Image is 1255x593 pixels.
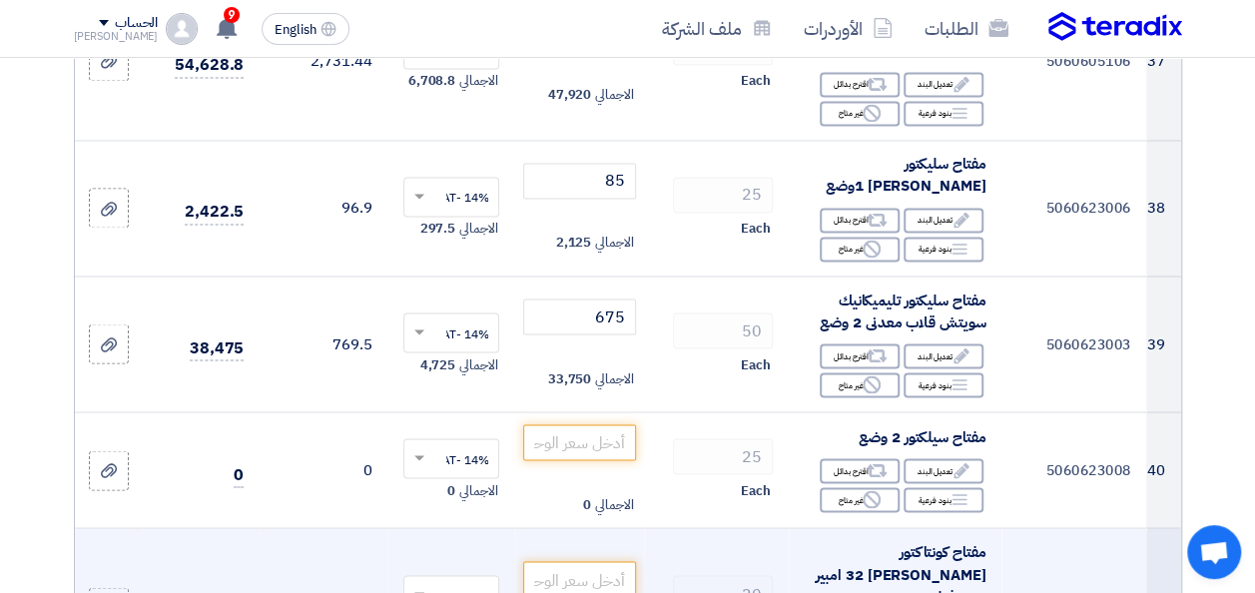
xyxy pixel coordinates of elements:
[673,438,773,474] input: RFQ_STEP1.ITEMS.2.AMOUNT_TITLE
[820,208,900,233] div: اقترح بدائل
[459,71,497,91] span: الاجمالي
[788,5,909,52] a: الأوردرات
[548,368,591,388] span: 33,750
[275,23,316,37] span: English
[175,53,244,78] span: 54,628.8
[548,85,591,105] span: 47,920
[408,71,455,91] span: 6,708.8
[1001,140,1146,276] td: 5060623006
[260,140,387,276] td: 96.9
[1187,525,1241,579] div: Open chat
[403,312,499,352] ng-select: VAT
[646,5,788,52] a: ملف الشركة
[459,354,497,374] span: الاجمالي
[262,13,349,45] button: English
[595,85,633,105] span: الاجمالي
[185,200,244,225] span: 2,422.5
[583,494,591,514] span: 0
[673,312,773,348] input: RFQ_STEP1.ITEMS.2.AMOUNT_TITLE
[1001,276,1146,411] td: 5060623003
[1048,12,1182,42] img: Teradix logo
[741,219,771,239] span: Each
[224,7,240,23] span: 9
[459,219,497,239] span: الاجمالي
[1146,276,1180,411] td: 39
[904,72,983,97] div: تعديل البند
[820,372,900,397] div: غير متاح
[403,438,499,478] ng-select: VAT
[420,219,456,239] span: 297.5
[447,480,455,500] span: 0
[859,425,985,447] span: مفتاح سيلكتور 2 وضع
[673,177,773,213] input: RFQ_STEP1.ITEMS.2.AMOUNT_TITLE
[820,289,985,333] span: مفتاح سليكتور تليميكانيك سويتش قلاب معدنى 2 وضع
[403,177,499,217] ng-select: VAT
[420,354,456,374] span: 4,725
[741,71,771,91] span: Each
[166,13,198,45] img: profile_test.png
[904,101,983,126] div: بنود فرعية
[904,372,983,397] div: بنود فرعية
[820,72,900,97] div: اقترح بدائل
[260,411,387,528] td: 0
[1146,140,1180,276] td: 38
[904,487,983,512] div: بنود فرعية
[260,276,387,411] td: 769.5
[523,163,635,199] input: أدخل سعر الوحدة
[595,233,633,253] span: الاجمالي
[820,487,900,512] div: غير متاح
[904,458,983,483] div: تعديل البند
[74,31,159,42] div: [PERSON_NAME]
[904,343,983,368] div: تعديل البند
[904,208,983,233] div: تعديل البند
[115,15,158,32] div: الحساب
[1146,411,1180,528] td: 40
[234,462,244,487] span: 0
[741,354,771,374] span: Each
[459,480,497,500] span: الاجمالي
[1001,411,1146,528] td: 5060623008
[904,237,983,262] div: بنود فرعية
[523,298,635,334] input: أدخل سعر الوحدة
[820,101,900,126] div: غير متاح
[820,237,900,262] div: غير متاح
[556,233,592,253] span: 2,125
[820,343,900,368] div: اقترح بدائل
[820,458,900,483] div: اقترح بدائل
[741,480,771,500] span: Each
[826,153,985,198] span: مفتاح سليكتور [PERSON_NAME] 1وضع
[595,368,633,388] span: الاجمالي
[190,335,244,360] span: 38,475
[909,5,1024,52] a: الطلبات
[595,494,633,514] span: الاجمالي
[523,424,635,460] input: أدخل سعر الوحدة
